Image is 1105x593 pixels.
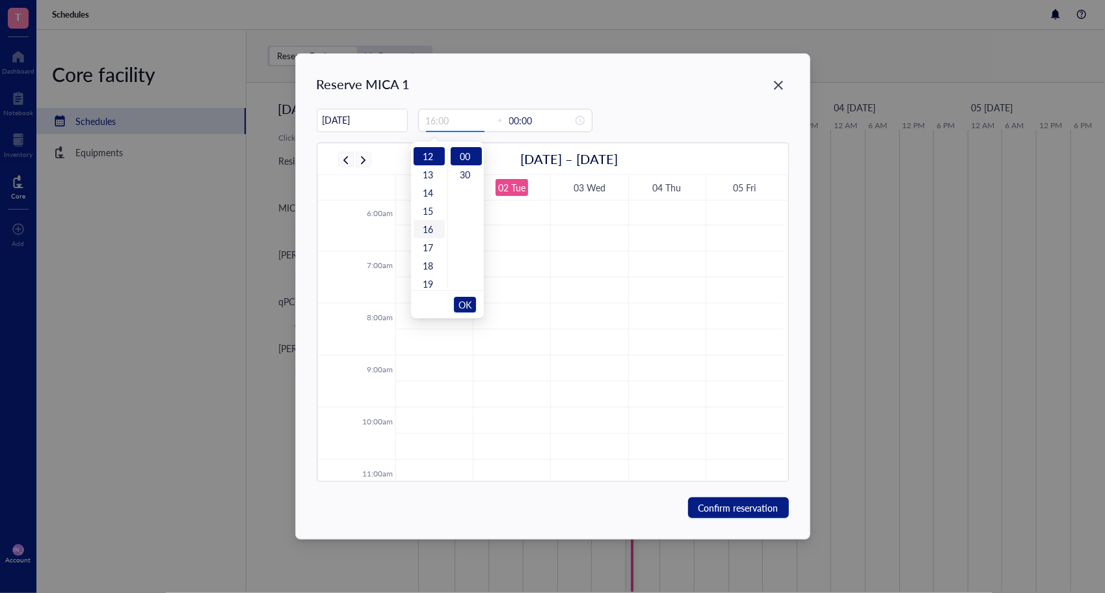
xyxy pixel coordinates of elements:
div: Reserve MICA 1 [317,75,789,93]
a: September 5, 2025 [731,179,759,196]
div: 30 [451,165,482,184]
button: Confirm reservation [688,497,789,518]
div: 11:00am [360,468,395,480]
button: Close [768,75,789,96]
input: mm/dd/yyyy [317,107,407,133]
div: 19 [414,275,445,293]
div: 12 [414,147,445,165]
a: September 4, 2025 [650,179,684,196]
div: 16 [414,220,445,238]
div: 17 [414,238,445,256]
div: 02 Tue [498,180,526,195]
span: Confirm reservation [699,501,779,515]
div: 00 [451,147,482,165]
div: 14 [414,184,445,202]
div: 13 [414,165,445,184]
div: 6:00am [364,208,395,219]
div: 04 Thu [653,180,682,195]
span: OK [459,292,472,317]
input: End time [509,113,573,128]
a: September 2, 2025 [496,179,528,196]
div: 7:00am [364,260,395,271]
div: 15 [414,202,445,220]
div: 05 Fri [734,180,756,195]
button: Next week [356,152,371,167]
input: Start time [426,113,490,128]
div: 10:00am [360,416,395,428]
div: 9:00am [364,364,395,376]
span: Close [768,77,789,93]
div: 8:00am [364,312,395,324]
div: 18 [414,256,445,275]
h2: [DATE] – [DATE] [520,150,618,168]
button: OK [454,297,476,312]
a: September 3, 2025 [571,179,608,196]
div: 03 Wed [574,180,606,195]
button: Previous week [338,152,354,167]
